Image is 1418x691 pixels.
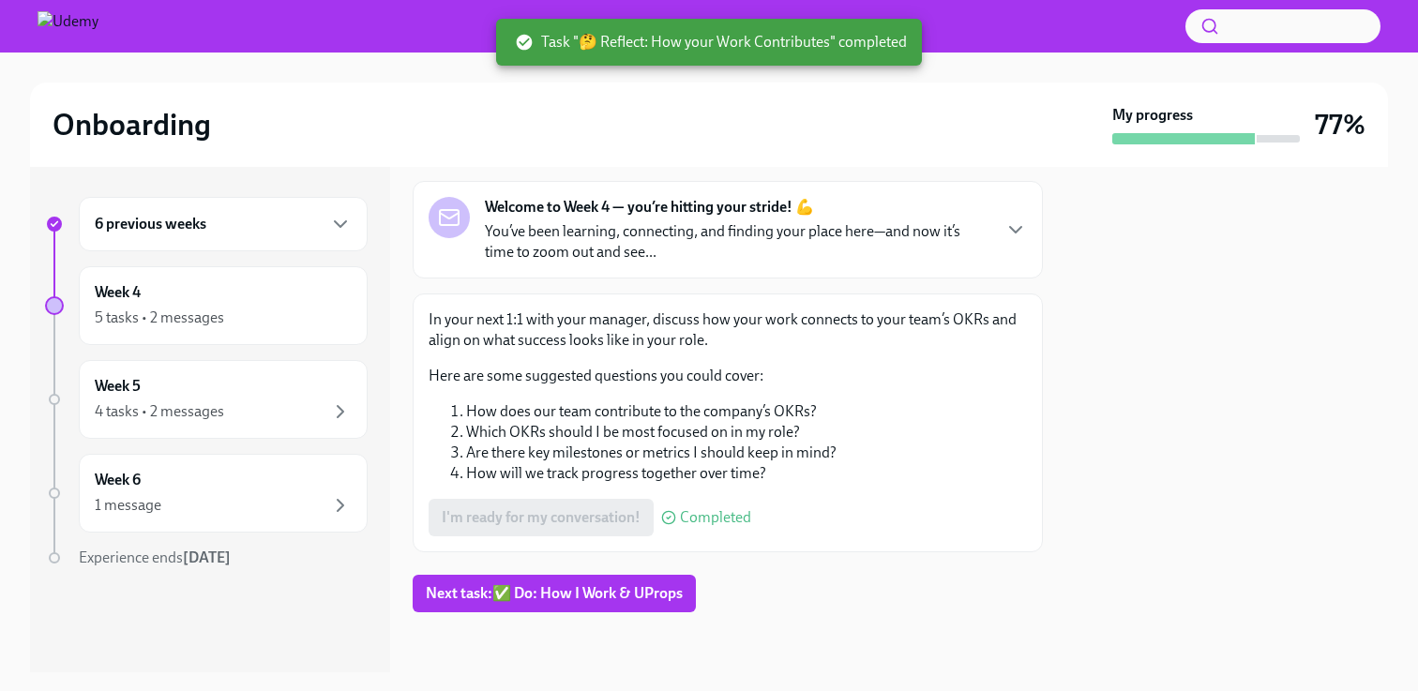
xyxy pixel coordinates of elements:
[45,360,368,439] a: Week 54 tasks • 2 messages
[413,575,696,612] button: Next task:✅ Do: How I Work & UProps
[45,454,368,533] a: Week 61 message
[485,197,814,218] strong: Welcome to Week 4 — you’re hitting your stride! 💪
[95,470,141,490] h6: Week 6
[485,221,989,263] p: You’ve been learning, connecting, and finding your place here—and now it’s time to zoom out and s...
[429,309,1027,351] p: In your next 1:1 with your manager, discuss how your work connects to your team’s OKRs and align ...
[183,548,231,566] strong: [DATE]
[1112,105,1193,126] strong: My progress
[45,266,368,345] a: Week 45 tasks • 2 messages
[79,548,231,566] span: Experience ends
[429,366,1027,386] p: Here are some suggested questions you could cover:
[38,11,98,41] img: Udemy
[95,282,141,303] h6: Week 4
[1315,108,1365,142] h3: 77%
[515,32,907,53] span: Task "🤔 Reflect: How your Work Contributes" completed
[95,376,141,397] h6: Week 5
[466,401,1027,422] li: How does our team contribute to the company’s OKRs?
[680,510,751,525] span: Completed
[466,422,1027,443] li: Which OKRs should I be most focused on in my role?
[466,443,1027,463] li: Are there key milestones or metrics I should keep in mind?
[95,495,161,516] div: 1 message
[95,401,224,422] div: 4 tasks • 2 messages
[95,214,206,234] h6: 6 previous weeks
[426,584,683,603] span: Next task : ✅ Do: How I Work & UProps
[53,106,211,143] h2: Onboarding
[95,308,224,328] div: 5 tasks • 2 messages
[466,463,1027,484] li: How will we track progress together over time?
[79,197,368,251] div: 6 previous weeks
